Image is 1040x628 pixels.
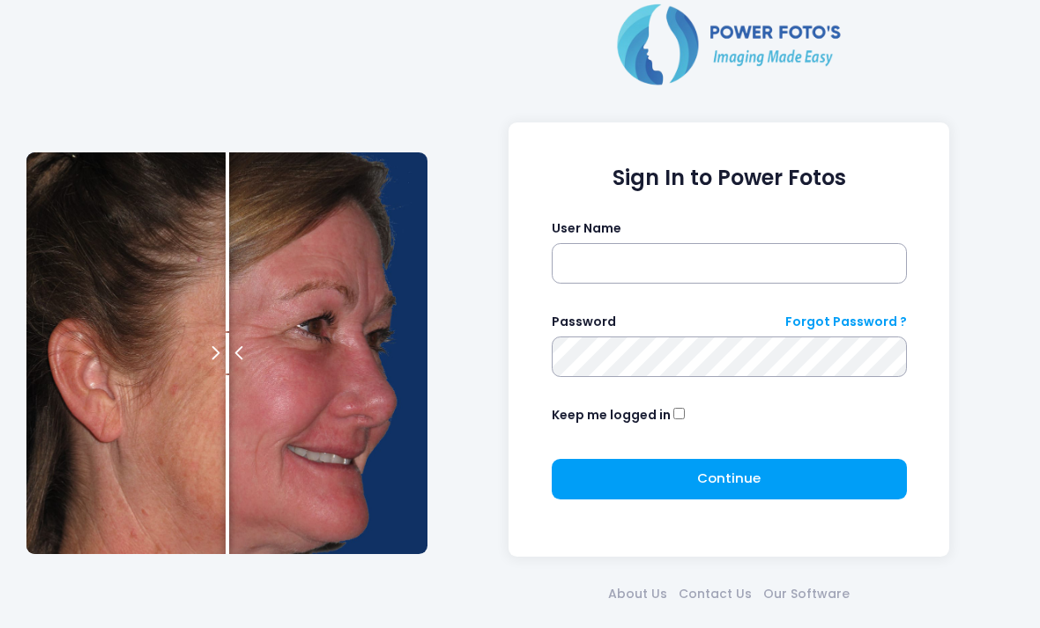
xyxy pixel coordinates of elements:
span: Continue [697,469,761,487]
a: Contact Us [673,585,758,603]
label: Password [552,313,616,331]
label: Keep me logged in [552,406,671,425]
h1: Sign In to Power Fotos [552,166,907,191]
button: Continue [552,459,907,499]
a: Forgot Password ? [785,313,907,331]
a: About Us [603,585,673,603]
a: Our Software [758,585,856,603]
label: User Name [552,219,621,238]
